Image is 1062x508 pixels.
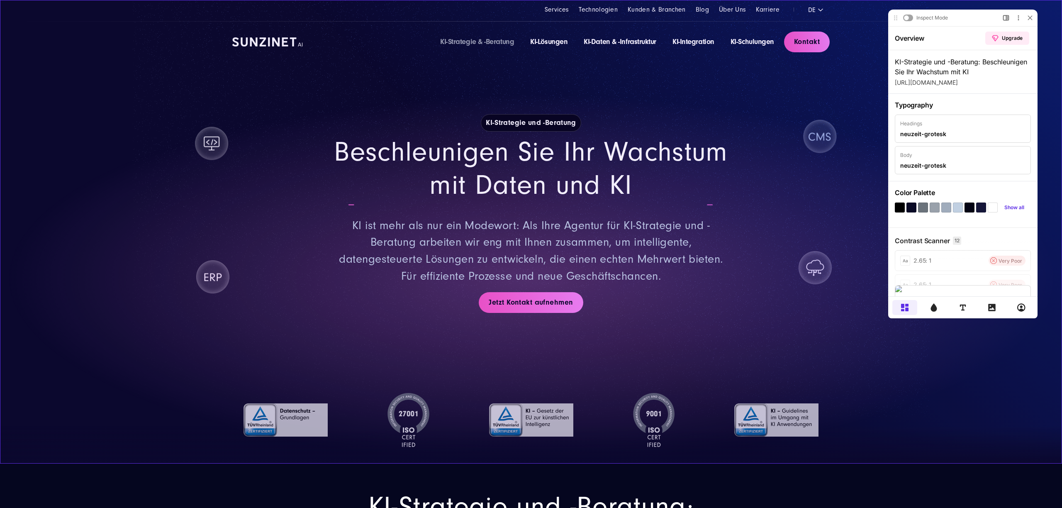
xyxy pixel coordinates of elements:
img: TÜV Rheinland: Gesetz der EU zur künstlichen Intelligenz | | KI-Strategie und -Beratung von SUNZINET [489,393,573,447]
h3: Typography [20,100,156,110]
a: KI-Lösungen [530,37,568,46]
h3: Overview [20,34,53,43]
a: Kunden & Branchen [628,6,685,13]
img: TÜV Rheinland-Grundlagen | KI-Strategie und -Beratung von SUNZINET [244,393,328,447]
img: ISO-27001 Zertifizierung | KI-Strategie und -Beratung von SUNZINET [387,393,429,447]
a: Kontakt [784,32,830,52]
a: KI-Daten & -Infrastruktur [584,37,656,46]
div: Navigation Menu [545,5,779,15]
p: Body [25,151,151,159]
h1: KI-Strategie und -Beratung [481,114,581,132]
a: KI-Integration [672,37,714,46]
p: neuzeit-grotesk [25,131,71,137]
a: KI-Strategie & -Beratung [440,37,514,46]
a: Jetzt Kontakt aufnehmen [479,292,583,313]
a: Blog [696,6,709,13]
img: TÜV Rheinland: Guidelines im Umgang mit KI Anwendungen | KI-Strategie und -Beratung von SUNZINET [734,393,818,447]
p: KI ist mehr als nur ein Modewort: Als Ihre Agentur für KI-Strategie und -Beratung arbeiten wir en... [334,217,728,285]
a: Upgrade [110,32,154,45]
p: [URL][DOMAIN_NAME] [20,77,156,87]
p: neuzeit-grotesk [25,162,71,169]
a: KI-Schulungen [731,37,774,46]
h2: KI-Strategie und -Beratung: Beschleunigen Sie Ihr Wachstum mit KI [20,57,156,77]
p: Inspect Mode [41,15,73,22]
img: SUNZINET AI Logo [232,37,303,46]
div: Show all [129,204,149,211]
div: Navigation Menu [440,37,774,47]
a: Karriere [756,6,779,13]
p: Headings [25,120,151,127]
a: Services [545,6,569,13]
a: Technologien [579,6,618,13]
h2: Beschleunigen Sie Ihr Wachstum mit Daten und KI [334,136,728,202]
h3: Color Palette [20,188,156,197]
span: Upgrade [127,35,148,42]
img: ISO-9001 Zertifizierung | KI-Strategie und -Beratung von SUNZINET [633,393,675,447]
img: contrast-free.5572659c.png [20,286,156,292]
a: Über Uns [719,6,746,13]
